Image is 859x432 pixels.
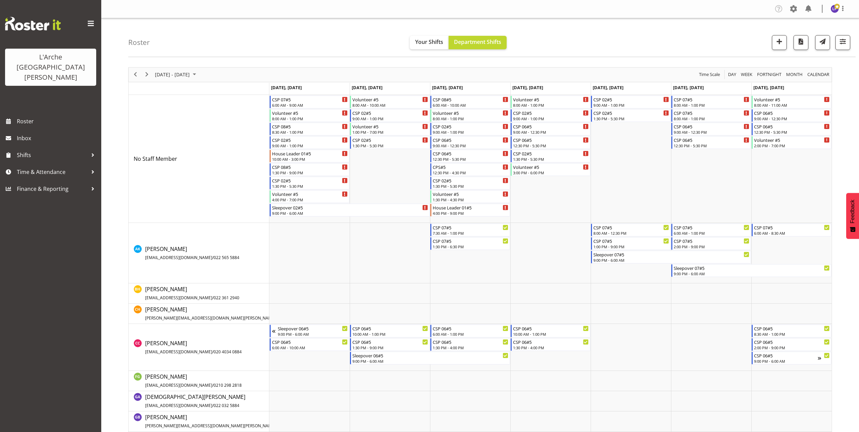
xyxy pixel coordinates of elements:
[433,102,508,108] div: 6:00 AM - 10:00 AM
[130,68,141,82] div: previous period
[754,325,830,332] div: CSP 06#5
[513,136,589,143] div: CSP 06#5
[134,155,177,162] span: No Staff Member
[129,391,269,411] td: Gay Andrade resource
[352,84,382,91] span: [DATE], [DATE]
[212,403,214,408] span: /
[740,70,753,79] span: Week
[754,96,830,103] div: Volunteer #5
[513,345,589,350] div: 1:30 PM - 4:00 PM
[754,102,830,108] div: 8:00 AM - 11:00 AM
[142,70,152,79] button: Next
[17,167,88,177] span: Time & Attendance
[449,36,507,49] button: Department Shifts
[350,136,430,149] div: No Staff Member"s event - CSP 02#5 Begin From Tuesday, September 16, 2025 at 1:30:00 PM GMT+12:00...
[214,295,239,301] span: 022 361 2940
[846,193,859,239] button: Feedback - Show survey
[593,84,623,91] span: [DATE], [DATE]
[272,156,348,162] div: 10:00 AM - 3:00 PM
[511,338,590,351] div: Crissandra Cruz"s event - CSP 06#5 Begin From Thursday, September 18, 2025 at 1:30:00 PM GMT+12:0...
[671,123,751,135] div: No Staff Member"s event - CSP 06#5 Begin From Saturday, September 20, 2025 at 9:00:00 AM GMT+12:0...
[145,403,212,408] span: [EMAIL_ADDRESS][DOMAIN_NAME]
[671,109,751,122] div: No Staff Member"s event - CSP 07#5 Begin From Saturday, September 20, 2025 at 8:00:00 AM GMT+12:0...
[754,352,818,359] div: CSP 06#5
[432,84,463,91] span: [DATE], [DATE]
[754,116,830,121] div: 9:00 AM - 12:30 PM
[513,116,589,121] div: 9:00 AM - 1:00 PM
[754,123,830,130] div: CSP 06#5
[272,183,348,189] div: 1:30 PM - 5:30 PM
[145,305,303,322] a: [PERSON_NAME][PERSON_NAME][EMAIL_ADDRESS][DOMAIN_NAME][PERSON_NAME]
[129,411,269,432] td: Gillian Bradshaw resource
[270,136,349,149] div: No Staff Member"s event - CSP 02#5 Begin From Monday, September 15, 2025 at 9:00:00 AM GMT+12:00 ...
[352,352,508,359] div: Sleepover 06#5
[352,96,428,103] div: Volunteer #5
[593,237,669,244] div: CSP 07#5
[270,96,349,108] div: No Staff Member"s event - CSP 07#5 Begin From Monday, September 15, 2025 at 6:00:00 AM GMT+12:00 ...
[430,96,510,108] div: No Staff Member"s event - CSP 08#5 Begin From Wednesday, September 17, 2025 at 6:00:00 AM GMT+12:...
[214,255,239,260] span: 022 565 5884
[278,331,348,337] div: 9:00 PM - 6:00 AM
[278,325,348,332] div: Sleepover 06#5
[591,237,671,250] div: Aman Kaur"s event - CSP 07#5 Begin From Friday, September 19, 2025 at 1:00:00 PM GMT+12:00 Ends A...
[698,70,721,79] span: Time Scale
[772,35,787,50] button: Add a new shift
[511,150,590,162] div: No Staff Member"s event - CSP 02#5 Begin From Thursday, September 18, 2025 at 1:30:00 PM GMT+12:0...
[674,244,749,249] div: 2:00 PM - 9:00 PM
[433,197,508,202] div: 1:30 PM - 4:30 PM
[593,116,669,121] div: 1:30 PM - 5:30 PM
[5,17,61,30] img: Rosterit website logo
[272,96,348,103] div: CSP 07#5
[430,136,510,149] div: No Staff Member"s event - CSP 06#5 Begin From Wednesday, September 17, 2025 at 9:00:00 AM GMT+12:...
[272,150,348,157] div: House Leader 01#5
[433,116,508,121] div: 8:00 AM - 1:00 PM
[272,204,428,211] div: Sleepover 02#5
[212,382,214,388] span: /
[352,116,428,121] div: 9:00 AM - 1:00 PM
[673,84,704,91] span: [DATE], [DATE]
[511,136,590,149] div: No Staff Member"s event - CSP 06#5 Begin From Thursday, September 18, 2025 at 12:30:00 PM GMT+12:...
[433,123,508,130] div: CSP 02#5
[145,245,239,261] span: [PERSON_NAME]
[430,237,510,250] div: Aman Kaur"s event - CSP 07#5 Begin From Wednesday, September 17, 2025 at 1:30:00 PM GMT+12:00 End...
[433,96,508,103] div: CSP 08#5
[352,136,428,143] div: CSP 02#5
[352,109,428,116] div: CSP 02#5
[674,129,749,135] div: 9:00 AM - 12:30 PM
[17,184,88,194] span: Finance & Reporting
[145,413,303,429] span: [PERSON_NAME]
[674,224,749,231] div: CSP 07#5
[433,244,508,249] div: 1:30 PM - 6:30 PM
[671,237,751,250] div: Aman Kaur"s event - CSP 07#5 Begin From Saturday, September 20, 2025 at 2:00:00 PM GMT+12:00 Ends...
[214,382,242,388] span: 0210 298 2818
[430,338,510,351] div: Crissandra Cruz"s event - CSP 06#5 Begin From Wednesday, September 17, 2025 at 1:30:00 PM GMT+12:...
[131,70,140,79] button: Previous
[17,133,98,143] span: Inbox
[272,170,348,175] div: 1:30 PM - 9:00 PM
[352,358,508,364] div: 9:00 PM - 6:00 AM
[806,70,831,79] button: Month
[754,345,830,350] div: 2:00 PM - 9:00 PM
[807,70,830,79] span: calendar
[433,237,508,244] div: CSP 07#5
[511,109,590,122] div: No Staff Member"s event - CSP 02#5 Begin From Thursday, September 18, 2025 at 9:00:00 AM GMT+12:0...
[430,204,510,217] div: No Staff Member"s event - House Leader 01#5 Begin From Wednesday, September 17, 2025 at 4:00:00 P...
[430,163,510,176] div: No Staff Member"s event - CPS#5 Begin From Wednesday, September 17, 2025 at 12:30:00 PM GMT+12:00...
[593,224,669,231] div: CSP 07#5
[513,163,589,170] div: Volunteer #5
[145,285,239,301] a: [PERSON_NAME][EMAIL_ADDRESS][DOMAIN_NAME]/022 361 2940
[145,339,242,355] span: [PERSON_NAME]
[433,129,508,135] div: 9:00 AM - 1:00 PM
[815,35,830,50] button: Send a list of all shifts for the selected filtered period to all rostered employees.
[752,136,831,149] div: No Staff Member"s event - Volunteer #5 Begin From Sunday, September 21, 2025 at 2:00:00 PM GMT+12...
[754,129,830,135] div: 12:30 PM - 5:30 PM
[272,163,348,170] div: CSP 08#5
[352,129,428,135] div: 1:00 PM - 7:00 PM
[129,371,269,391] td: Faustina Gaensicke resource
[513,331,589,337] div: 10:00 AM - 1:00 PM
[513,170,589,175] div: 3:00 PM - 6:00 PM
[513,102,589,108] div: 8:00 AM - 1:00 PM
[145,413,303,429] a: [PERSON_NAME][PERSON_NAME][EMAIL_ADDRESS][DOMAIN_NAME][PERSON_NAME]
[511,96,590,108] div: No Staff Member"s event - Volunteer #5 Begin From Thursday, September 18, 2025 at 8:00:00 AM GMT+...
[128,39,150,46] h4: Roster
